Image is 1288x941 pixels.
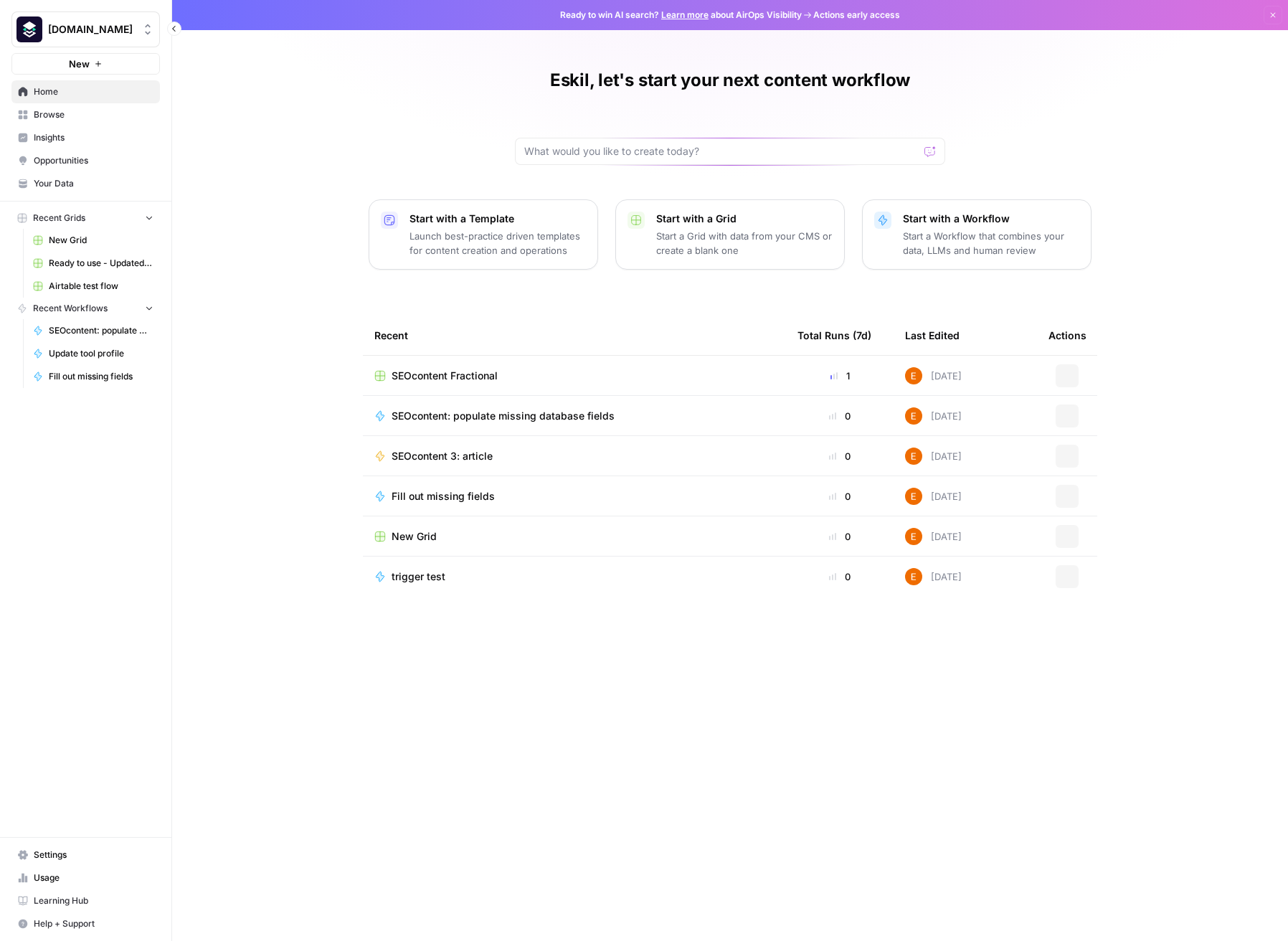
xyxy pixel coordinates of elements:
a: Home [11,80,160,103]
div: 0 [797,409,882,423]
span: Ready to use - Updated an existing tool profile in Webflow [49,257,153,270]
div: Recent [374,316,775,355]
div: 0 [797,449,882,463]
div: Actions [1048,316,1086,355]
img: 7yh4f7yqoxsoswhh0om4cccohj23 [905,488,922,505]
span: SEOcontent Fractional [392,369,498,383]
p: Start with a Workflow [903,212,1079,226]
span: Recent Workflows [33,302,108,315]
a: Usage [11,866,160,889]
a: SEOcontent Fractional [374,369,775,383]
span: Insights [34,131,153,144]
div: 0 [797,529,882,544]
img: 7yh4f7yqoxsoswhh0om4cccohj23 [905,568,922,585]
button: Start with a TemplateLaunch best-practice driven templates for content creation and operations [369,199,598,270]
a: Learning Hub [11,889,160,912]
p: Start a Workflow that combines your data, LLMs and human review [903,229,1079,257]
a: Settings [11,843,160,866]
a: Your Data [11,172,160,195]
span: Home [34,85,153,98]
button: Recent Grids [11,207,160,229]
a: SEOcontent: populate missing database fields [374,409,775,423]
span: Airtable test flow [49,280,153,293]
a: Airtable test flow [27,275,160,298]
p: Launch best-practice driven templates for content creation and operations [409,229,586,257]
div: 0 [797,489,882,503]
button: Recent Workflows [11,298,160,319]
div: [DATE] [905,488,962,505]
span: SEOcontent 3: article [392,449,493,463]
p: Start with a Grid [656,212,833,226]
div: [DATE] [905,407,962,425]
img: 7yh4f7yqoxsoswhh0om4cccohj23 [905,528,922,545]
span: Opportunities [34,154,153,167]
img: 7yh4f7yqoxsoswhh0om4cccohj23 [905,448,922,465]
a: Browse [11,103,160,126]
a: SEOcontent 3: article [374,449,775,463]
div: Total Runs (7d) [797,316,871,355]
span: Update tool profile [49,347,153,360]
h1: Eskil, let's start your next content workflow [550,69,910,92]
span: trigger test [392,569,445,584]
a: Fill out missing fields [374,489,775,503]
span: [DOMAIN_NAME] [48,22,135,37]
span: Settings [34,848,153,861]
img: 7yh4f7yqoxsoswhh0om4cccohj23 [905,407,922,425]
button: New [11,53,160,75]
a: New Grid [27,229,160,252]
button: Workspace: Platformengineering.org [11,11,160,47]
span: Fill out missing fields [392,489,495,503]
img: 7yh4f7yqoxsoswhh0om4cccohj23 [905,367,922,384]
button: Start with a WorkflowStart a Workflow that combines your data, LLMs and human review [862,199,1092,270]
a: Ready to use - Updated an existing tool profile in Webflow [27,252,160,275]
span: New [69,57,90,71]
button: Start with a GridStart a Grid with data from your CMS or create a blank one [615,199,845,270]
div: Last Edited [905,316,960,355]
a: New Grid [374,529,775,544]
img: Platformengineering.org Logo [16,16,42,42]
button: Help + Support [11,912,160,935]
span: Fill out missing fields [49,370,153,383]
span: SEOcontent: populate missing database fields [49,324,153,337]
p: Start with a Template [409,212,586,226]
a: Fill out missing fields [27,365,160,388]
span: Actions early access [813,9,900,22]
a: trigger test [374,569,775,584]
div: 0 [797,569,882,584]
p: Start a Grid with data from your CMS or create a blank one [656,229,833,257]
span: SEOcontent: populate missing database fields [392,409,615,423]
div: [DATE] [905,367,962,384]
span: Recent Grids [33,212,85,224]
a: Update tool profile [27,342,160,365]
span: Usage [34,871,153,884]
a: SEOcontent: populate missing database fields [27,319,160,342]
span: Your Data [34,177,153,190]
span: Learning Hub [34,894,153,907]
div: [DATE] [905,568,962,585]
span: Ready to win AI search? about AirOps Visibility [560,9,802,22]
span: New Grid [392,529,437,544]
span: Browse [34,108,153,121]
span: New Grid [49,234,153,247]
div: [DATE] [905,448,962,465]
input: What would you like to create today? [524,144,919,159]
a: Opportunities [11,149,160,172]
div: 1 [797,369,882,383]
a: Learn more [661,9,709,20]
a: Insights [11,126,160,149]
span: Help + Support [34,917,153,930]
div: [DATE] [905,528,962,545]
